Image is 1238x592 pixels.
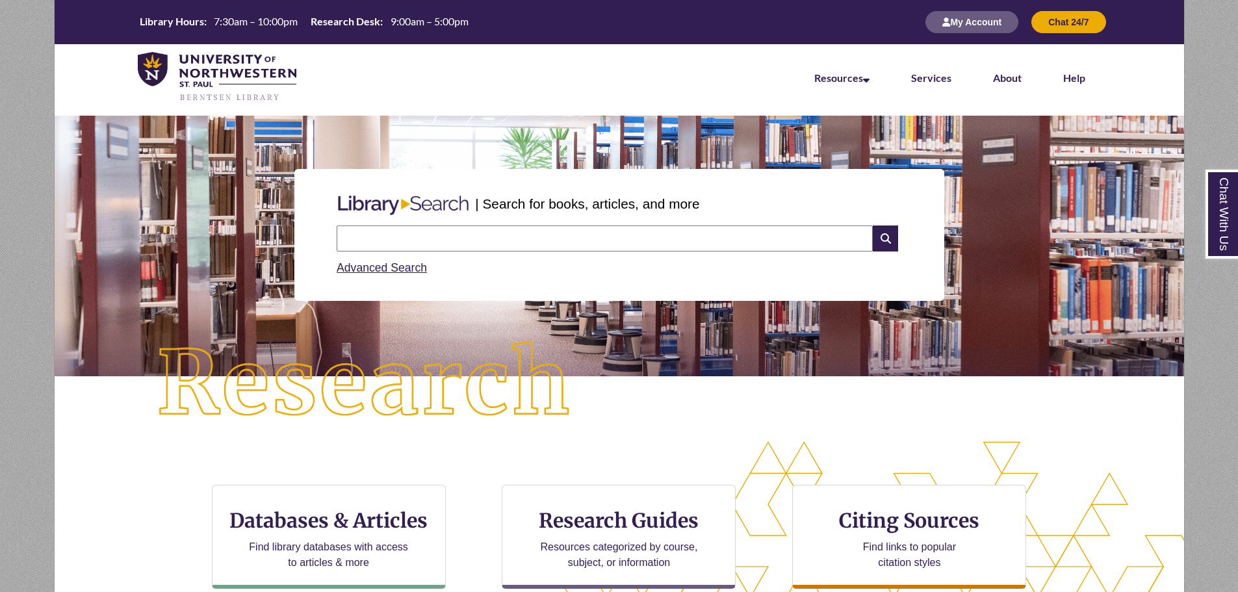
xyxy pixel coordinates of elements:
button: Chat 24/7 [1031,11,1105,33]
a: Chat 24/7 [1031,16,1105,27]
img: Libary Search [331,190,475,220]
i: Search [873,225,897,251]
h3: Citing Sources [831,508,989,533]
p: | Search for books, articles, and more [475,194,699,214]
a: Advanced Search [337,261,427,274]
th: Library Hours: [135,14,209,29]
th: Research Desk: [305,14,385,29]
span: 9:00am – 5:00pm [391,15,469,27]
a: About [993,71,1022,84]
p: Resources categorized by course, subject, or information [534,539,704,571]
p: Find library databases with access to articles & more [244,539,413,571]
h3: Databases & Articles [223,508,435,533]
button: My Account [925,11,1018,33]
a: Help [1063,71,1085,84]
a: My Account [925,16,1018,27]
a: Services [911,71,951,84]
a: Citing Sources Find links to popular citation styles [792,485,1026,589]
h3: Research Guides [513,508,725,533]
a: Hours Today [135,14,474,30]
img: UNWSP Library Logo [138,52,297,103]
p: Find links to popular citation styles [846,539,973,571]
table: Hours Today [135,14,474,29]
img: Research [110,296,619,472]
a: Databases & Articles Find library databases with access to articles & more [212,485,446,589]
a: Research Guides Resources categorized by course, subject, or information [502,485,736,589]
span: 7:30am – 10:00pm [214,15,298,27]
a: Resources [814,71,870,84]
